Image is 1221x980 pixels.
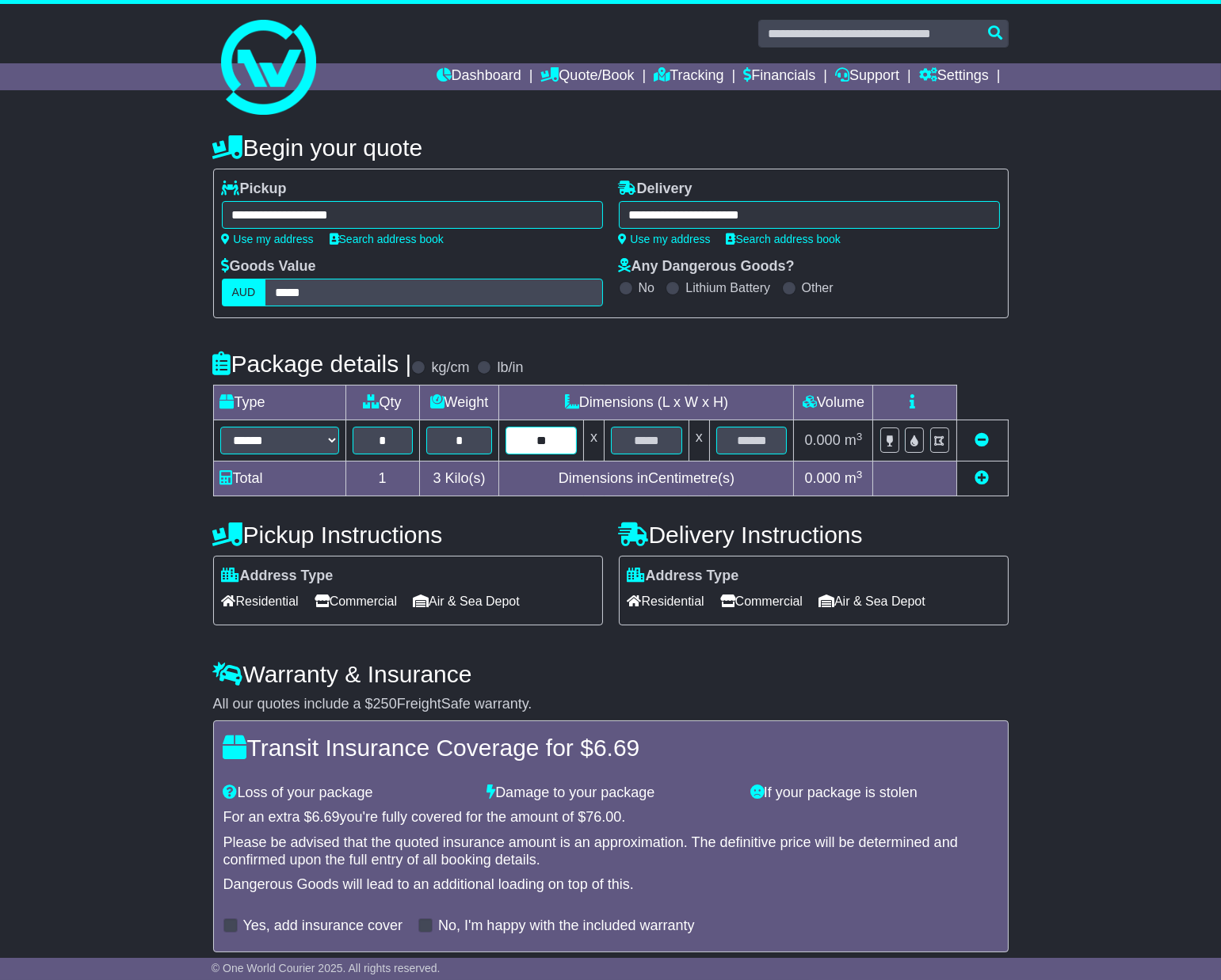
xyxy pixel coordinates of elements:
[431,359,469,377] label: kg/cm
[584,420,605,462] td: x
[805,470,841,486] span: 0.000
[975,432,990,448] a: Remove this item
[628,568,739,585] label: Address Type
[919,63,989,90] a: Settings
[593,735,639,761] span: 6.69
[222,180,287,198] label: Pickup
[222,233,314,245] a: Use my address
[794,386,873,420] td: Volume
[243,917,403,935] label: Yes, add insurance cover
[413,589,520,613] span: Air & Sea Depot
[437,63,521,90] a: Dashboard
[213,696,1009,713] div: All our quotes include a $ FreightSafe warranty.
[818,589,925,613] span: Air & Sea Depot
[685,280,770,295] label: Lithium Battery
[802,280,834,295] label: Other
[654,63,723,90] a: Tracking
[345,386,419,420] td: Qty
[689,420,709,462] td: x
[213,135,1009,161] h4: Begin your quote
[330,233,444,245] a: Search address book
[222,568,334,585] label: Address Type
[857,469,863,481] sup: 3
[315,589,397,613] span: Commercial
[497,359,523,377] label: lb/in
[373,696,397,712] span: 250
[835,63,899,90] a: Support
[213,522,603,548] h4: Pickup Instructions
[727,233,841,245] a: Search address book
[857,431,863,443] sup: 3
[213,386,345,420] td: Type
[499,462,794,496] td: Dimensions in Centimetre(s)
[805,432,841,448] span: 0.000
[619,180,693,198] label: Delivery
[212,962,441,974] span: © One World Courier 2025. All rights reserved.
[845,470,863,486] span: m
[586,809,621,825] span: 76.00
[479,784,742,802] div: Damage to your package
[223,834,998,868] div: Please be advised that the quoted insurance amount is an approximation. The definitive price will...
[223,876,998,894] div: Dangerous Goods will lead to an additional loading on top of this.
[628,589,704,613] span: Residential
[499,386,794,420] td: Dimensions (L x W x H)
[223,735,998,761] h4: Transit Insurance Coverage for $
[419,386,499,420] td: Weight
[619,522,1009,548] h4: Delivery Instructions
[720,589,803,613] span: Commercial
[540,63,634,90] a: Quote/Book
[742,784,1006,802] div: If your package is stolen
[619,258,795,275] label: Any Dangerous Goods?
[213,661,1009,687] h4: Warranty & Insurance
[223,809,998,826] div: For an extra $ you're fully covered for the amount of $ .
[222,279,266,306] label: AUD
[222,589,299,613] span: Residential
[433,470,441,486] span: 3
[743,63,815,90] a: Financials
[639,280,654,295] label: No
[213,351,412,377] h4: Package details |
[213,462,345,496] td: Total
[419,462,499,496] td: Kilo(s)
[312,809,340,825] span: 6.69
[222,258,316,275] label: Goods Value
[216,784,479,802] div: Loss of your package
[845,432,863,448] span: m
[975,470,990,486] a: Add new item
[345,462,419,496] td: 1
[619,233,711,245] a: Use my address
[438,917,695,935] label: No, I'm happy with the included warranty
